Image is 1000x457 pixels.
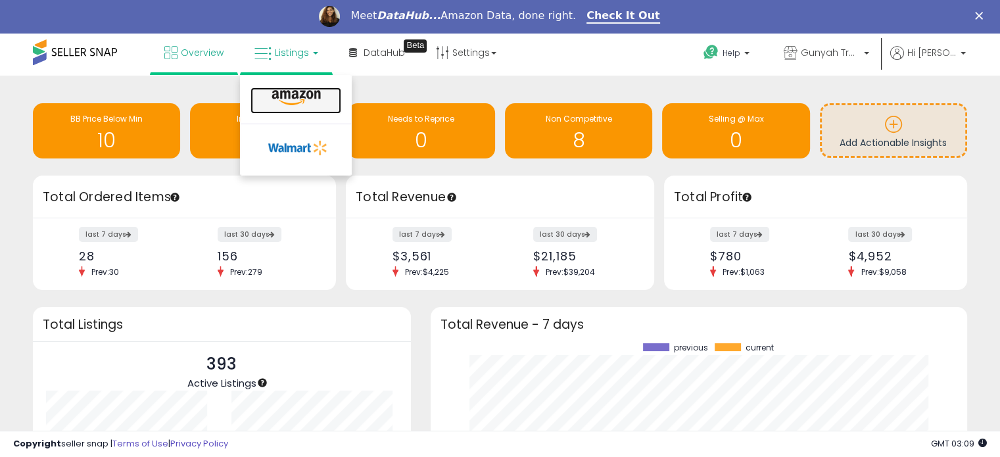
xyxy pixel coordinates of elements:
[710,249,805,263] div: $780
[256,377,268,389] div: Tooltip anchor
[931,437,987,450] span: 2025-10-14 03:09 GMT
[237,113,291,124] span: Inventory Age
[708,113,763,124] span: Selling @ Max
[187,352,256,377] p: 393
[854,266,913,277] span: Prev: $9,058
[356,188,644,206] h3: Total Revenue
[393,227,452,242] label: last 7 days
[348,103,495,158] a: Needs to Reprice 0
[848,227,912,242] label: last 30 days
[398,266,456,277] span: Prev: $4,225
[13,437,61,450] strong: Copyright
[245,33,328,72] a: Listings
[440,320,957,329] h3: Total Revenue - 7 days
[975,12,988,20] div: Close
[662,103,809,158] a: Selling @ Max 0
[364,46,405,59] span: DataHub
[674,343,708,352] span: previous
[746,343,774,352] span: current
[669,130,803,151] h1: 0
[224,266,269,277] span: Prev: 279
[79,249,174,263] div: 28
[354,130,488,151] h1: 0
[512,130,646,151] h1: 8
[703,44,719,60] i: Get Help
[170,437,228,450] a: Privacy Policy
[533,227,597,242] label: last 30 days
[907,46,957,59] span: Hi [PERSON_NAME]
[70,113,143,124] span: BB Price Below Min
[190,103,337,158] a: Inventory Age 3
[446,191,458,203] div: Tooltip anchor
[181,46,224,59] span: Overview
[546,113,612,124] span: Non Competitive
[218,227,281,242] label: last 30 days
[112,437,168,450] a: Terms of Use
[822,105,965,156] a: Add Actionable Insights
[33,103,180,158] a: BB Price Below Min 10
[774,33,879,76] a: Gunyah Trading
[319,6,340,27] img: Profile image for Georgie
[39,130,174,151] h1: 10
[693,34,763,75] a: Help
[710,227,769,242] label: last 7 days
[539,266,602,277] span: Prev: $39,204
[840,136,947,149] span: Add Actionable Insights
[275,46,309,59] span: Listings
[187,376,256,390] span: Active Listings
[85,266,126,277] span: Prev: 30
[716,266,771,277] span: Prev: $1,063
[586,9,660,24] a: Check It Out
[197,130,331,151] h1: 3
[218,249,313,263] div: 156
[741,191,753,203] div: Tooltip anchor
[404,39,427,53] div: Tooltip anchor
[79,227,138,242] label: last 7 days
[848,249,943,263] div: $4,952
[339,33,415,72] a: DataHub
[890,46,966,76] a: Hi [PERSON_NAME]
[155,33,233,72] a: Overview
[350,9,576,22] div: Meet Amazon Data, done right.
[13,438,228,450] div: seller snap | |
[505,103,652,158] a: Non Competitive 8
[43,188,326,206] h3: Total Ordered Items
[388,113,454,124] span: Needs to Reprice
[377,9,440,22] i: DataHub...
[393,249,490,263] div: $3,561
[43,320,401,329] h3: Total Listings
[533,249,631,263] div: $21,185
[426,33,506,72] a: Settings
[169,191,181,203] div: Tooltip anchor
[723,47,740,59] span: Help
[674,188,957,206] h3: Total Profit
[801,46,860,59] span: Gunyah Trading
